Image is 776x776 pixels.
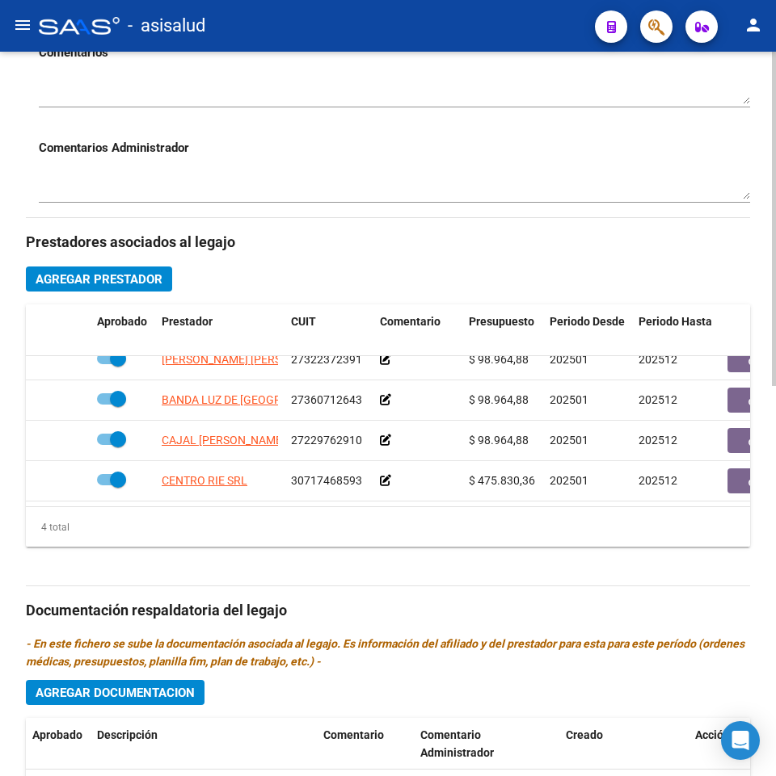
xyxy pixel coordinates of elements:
span: 202512 [639,353,677,366]
button: Agregar Prestador [26,266,172,292]
span: $ 98.964,88 [469,393,529,406]
span: Comentario Administrador [420,728,494,760]
span: Periodo Hasta [639,315,712,328]
span: Aprobado [97,315,147,328]
h3: Comentarios Administrador [39,139,750,157]
datatable-header-cell: Comentario [373,304,462,358]
h3: Comentarios [39,44,750,61]
div: Open Intercom Messenger [721,721,760,760]
datatable-header-cell: Aprobado [91,304,155,358]
span: Aprobado [32,728,82,741]
datatable-header-cell: Comentario Administrador [414,718,559,771]
datatable-header-cell: Prestador [155,304,285,358]
h3: Documentación respaldatoria del legajo [26,599,750,622]
div: 4 total [26,518,70,536]
span: 202512 [639,474,677,487]
datatable-header-cell: Presupuesto [462,304,543,358]
span: $ 475.830,36 [469,474,535,487]
datatable-header-cell: Descripción [91,718,317,771]
span: Agregar Documentacion [36,686,195,700]
span: Acción [695,728,730,741]
span: 27322372391 [291,353,362,366]
i: - En este fichero se sube la documentación asociada al legajo. Es información del afiliado y del ... [26,637,744,668]
mat-icon: person [744,15,763,35]
span: Agregar Prestador [36,272,162,287]
span: - asisalud [128,8,205,44]
button: Agregar Documentacion [26,680,205,705]
span: Creado [566,728,603,741]
span: 202512 [639,393,677,406]
span: 30717468593 [291,474,362,487]
datatable-header-cell: Acción [689,718,770,771]
datatable-header-cell: Periodo Hasta [632,304,721,358]
h3: Prestadores asociados al legajo [26,231,750,254]
span: $ 98.964,88 [469,353,529,366]
span: CENTRO RIE SRL [162,474,247,487]
datatable-header-cell: Periodo Desde [543,304,632,358]
span: 27360712643 [291,393,362,406]
span: BANDA LUZ DE [GEOGRAPHIC_DATA] [162,393,349,406]
datatable-header-cell: Aprobado [26,718,91,771]
span: 202512 [639,434,677,447]
span: 202501 [550,393,588,406]
span: 202501 [550,353,588,366]
span: Descripción [97,728,158,741]
span: 27229762910 [291,434,362,447]
span: 202501 [550,474,588,487]
span: Comentario [323,728,384,741]
span: 202501 [550,434,588,447]
datatable-header-cell: Comentario [317,718,414,771]
datatable-header-cell: CUIT [285,304,373,358]
span: CUIT [291,315,316,328]
span: Periodo Desde [550,315,625,328]
span: CAJAL [PERSON_NAME] [162,434,285,447]
datatable-header-cell: Creado [559,718,689,771]
span: Prestador [162,315,213,328]
span: [PERSON_NAME] [PERSON_NAME] [162,353,337,366]
span: Comentario [380,315,441,328]
span: Presupuesto [469,315,534,328]
span: $ 98.964,88 [469,434,529,447]
mat-icon: menu [13,15,32,35]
